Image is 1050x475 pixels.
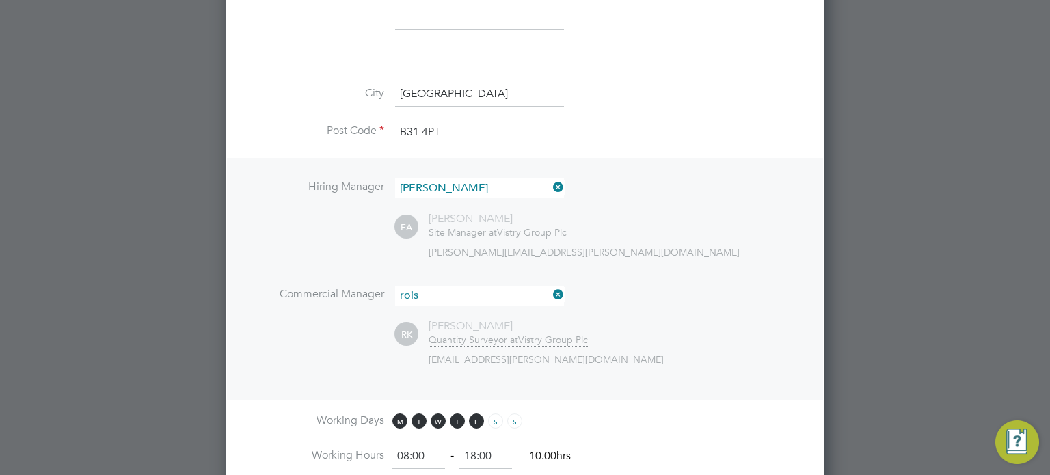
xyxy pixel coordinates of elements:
[429,226,497,239] span: Site Manager at
[429,246,740,258] span: [PERSON_NAME][EMAIL_ADDRESS][PERSON_NAME][DOMAIN_NAME]
[429,334,518,346] span: Quantity Surveyor at
[395,178,564,198] input: Search for...
[448,449,457,463] span: ‐
[392,413,407,429] span: M
[247,180,384,194] label: Hiring Manager
[247,448,384,463] label: Working Hours
[395,286,564,306] input: Search for...
[995,420,1039,464] button: Engage Resource Center
[412,413,427,429] span: T
[247,86,384,100] label: City
[507,413,522,429] span: S
[392,444,445,469] input: 08:00
[394,323,418,347] span: RK
[429,353,664,366] span: [EMAIL_ADDRESS][PERSON_NAME][DOMAIN_NAME]
[450,413,465,429] span: T
[429,334,588,346] div: Vistry Group Plc
[429,226,567,239] div: Vistry Group Plc
[488,413,503,429] span: S
[394,215,418,239] span: EA
[247,413,384,428] label: Working Days
[431,413,446,429] span: W
[522,449,571,463] span: 10.00hrs
[429,319,588,334] div: [PERSON_NAME]
[247,124,384,138] label: Post Code
[247,287,384,301] label: Commercial Manager
[459,444,512,469] input: 17:00
[469,413,484,429] span: F
[429,212,567,226] div: [PERSON_NAME]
